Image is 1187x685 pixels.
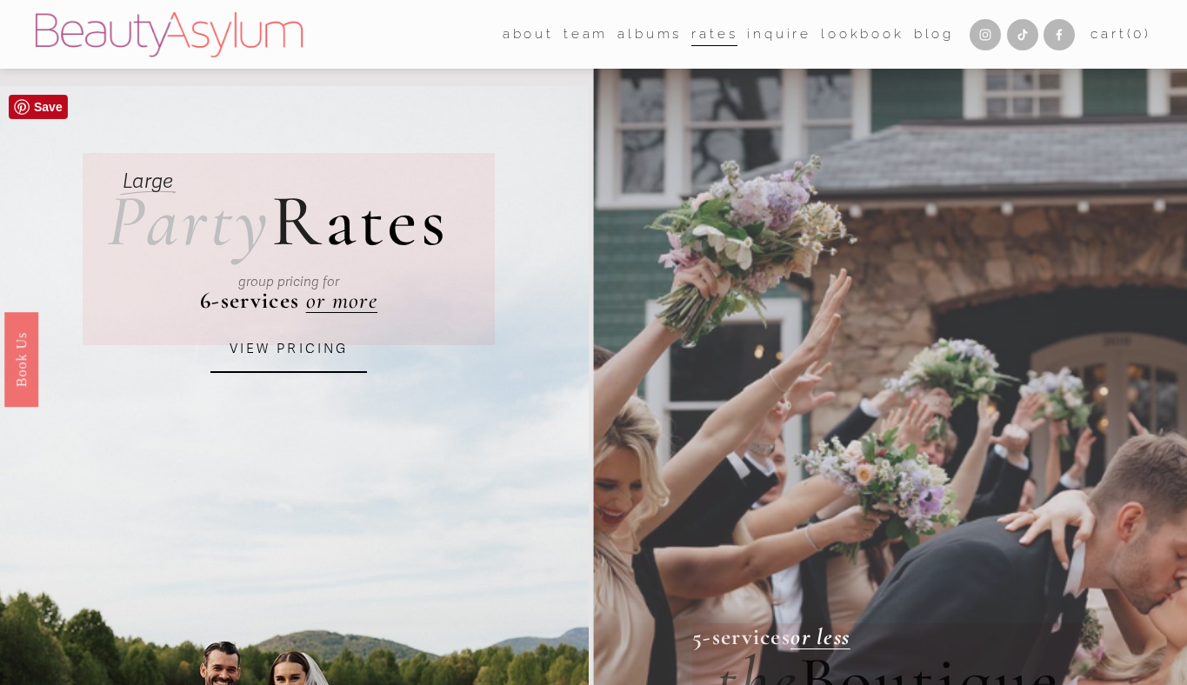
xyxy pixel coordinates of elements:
[107,184,449,257] h2: ates
[563,23,608,47] span: team
[1044,19,1075,50] a: Facebook
[790,622,850,651] a: or less
[210,326,367,373] a: VIEW PRICING
[563,21,608,48] a: folder dropdown
[9,95,68,119] a: Pin it!
[107,176,271,265] em: Party
[1090,23,1151,47] a: 0 items in cart
[503,23,554,47] span: about
[914,21,954,48] a: Blog
[503,21,554,48] a: folder dropdown
[1133,26,1144,42] span: 0
[1007,19,1038,50] a: TikTok
[36,12,303,57] img: Beauty Asylum | Bridal Hair &amp; Makeup Charlotte &amp; Atlanta
[271,176,324,265] span: R
[747,21,811,48] a: Inquire
[1127,26,1152,42] span: ( )
[821,21,904,48] a: Lookbook
[238,274,339,289] em: group pricing for
[617,21,682,48] a: albums
[123,169,173,194] em: Large
[691,21,737,48] a: Rates
[970,19,1001,50] a: Instagram
[692,622,790,651] strong: 5-services
[4,312,38,407] a: Book Us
